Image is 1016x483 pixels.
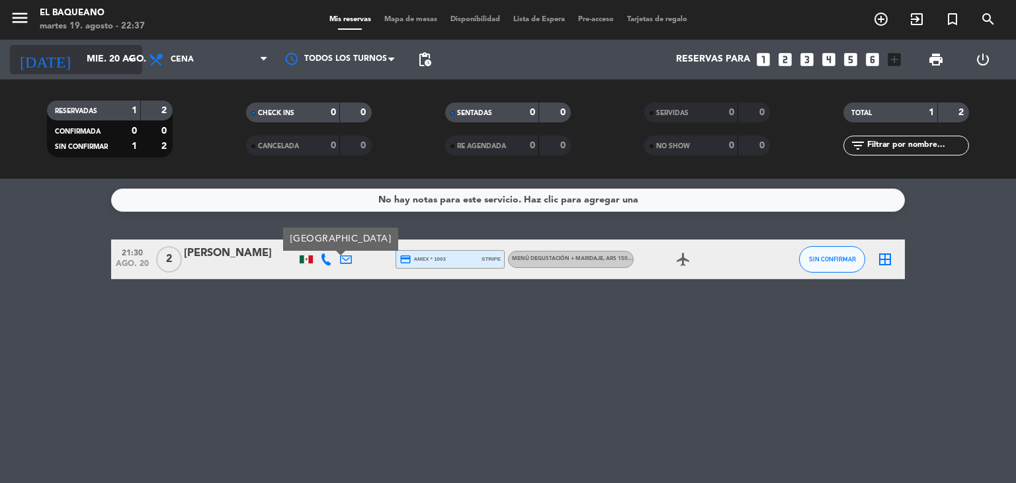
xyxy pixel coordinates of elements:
[809,255,856,263] span: SIN CONFIRMAR
[400,253,411,265] i: credit_card
[55,108,97,114] span: RESERVADAS
[457,143,506,150] span: RE AGENDADA
[873,11,889,27] i: add_circle_outline
[603,256,638,261] span: , ARS 150000
[378,193,638,208] div: No hay notas para este servicio. Haz clic para agregar una
[132,142,137,151] strong: 1
[820,51,837,68] i: looks_4
[161,126,169,136] strong: 0
[909,11,925,27] i: exit_to_app
[116,259,149,275] span: ago. 20
[161,106,169,115] strong: 2
[417,52,433,67] span: pending_actions
[929,108,934,117] strong: 1
[928,52,944,67] span: print
[378,16,444,23] span: Mapa de mesas
[184,245,296,262] div: [PERSON_NAME]
[323,16,378,23] span: Mis reservas
[156,246,182,273] span: 2
[258,110,294,116] span: CHECK INS
[482,255,501,263] span: stripe
[959,40,1006,79] div: LOG OUT
[864,51,881,68] i: looks_6
[729,108,734,117] strong: 0
[850,138,866,154] i: filter_list
[55,144,108,150] span: SIN CONFIRMAR
[400,253,446,265] span: amex * 1003
[759,141,767,150] strong: 0
[620,16,694,23] span: Tarjetas de regalo
[40,7,145,20] div: El Baqueano
[161,142,169,151] strong: 2
[980,11,996,27] i: search
[675,251,691,267] i: airplanemode_active
[331,108,336,117] strong: 0
[530,141,535,150] strong: 0
[171,55,194,64] span: Cena
[560,141,568,150] strong: 0
[798,51,816,68] i: looks_3
[123,52,139,67] i: arrow_drop_down
[729,141,734,150] strong: 0
[10,45,80,74] i: [DATE]
[886,51,903,68] i: add_box
[571,16,620,23] span: Pre-acceso
[360,108,368,117] strong: 0
[799,246,865,273] button: SIN CONFIRMAR
[656,143,690,150] span: NO SHOW
[132,106,137,115] strong: 1
[560,108,568,117] strong: 0
[55,128,101,135] span: CONFIRMADA
[132,126,137,136] strong: 0
[755,51,772,68] i: looks_one
[851,110,872,116] span: TOTAL
[842,51,859,68] i: looks_5
[331,141,336,150] strong: 0
[116,244,149,259] span: 21:30
[777,51,794,68] i: looks_two
[945,11,960,27] i: turned_in_not
[283,228,398,251] div: [GEOGRAPHIC_DATA]
[656,110,689,116] span: SERVIDAS
[40,20,145,33] div: martes 19. agosto - 22:37
[975,52,991,67] i: power_settings_new
[877,251,893,267] i: border_all
[676,54,750,65] span: Reservas para
[258,143,299,150] span: CANCELADA
[958,108,966,117] strong: 2
[512,256,638,261] span: Menú degustación + maridaje
[759,108,767,117] strong: 0
[457,110,492,116] span: SENTADAS
[10,8,30,32] button: menu
[530,108,535,117] strong: 0
[866,138,968,153] input: Filtrar por nombre...
[507,16,571,23] span: Lista de Espera
[444,16,507,23] span: Disponibilidad
[10,8,30,28] i: menu
[360,141,368,150] strong: 0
